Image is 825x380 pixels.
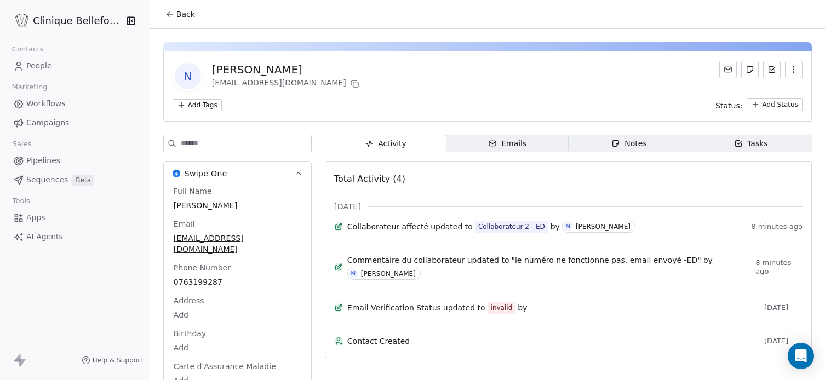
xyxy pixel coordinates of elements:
div: [PERSON_NAME] [576,223,631,231]
span: 0763199287 [174,277,301,287]
span: "le numéro ne fonctionne pas. email envoyé -ED" [511,255,701,266]
span: [DATE] [764,337,803,346]
span: updated to [443,302,485,313]
div: M [566,222,571,231]
span: Add [174,342,301,353]
div: Tasks [734,138,768,149]
span: 8 minutes ago [755,258,803,276]
span: Sales [8,136,36,152]
span: People [26,60,52,72]
span: updated to [467,255,509,266]
span: Workflows [26,98,66,110]
div: Open Intercom Messenger [788,343,814,369]
span: Total Activity (4) [334,174,405,184]
span: Carte d'Assurance Maladie [171,361,278,372]
span: [DATE] [764,303,803,312]
a: SequencesBeta [9,171,141,189]
img: Logo_Bellefontaine_Black.png [15,14,28,27]
a: Pipelines [9,152,141,170]
button: Add Status [747,98,803,111]
div: [EMAIL_ADDRESS][DOMAIN_NAME] [212,77,362,90]
span: [EMAIL_ADDRESS][DOMAIN_NAME] [174,233,301,255]
div: Emails [488,138,526,149]
span: Commentaire du collaborateur [347,255,465,266]
div: Collaborateur 2 - ED [478,221,545,232]
a: People [9,57,141,75]
span: Help & Support [93,356,143,365]
button: Swipe OneSwipe One [164,162,311,186]
span: updated to [431,221,473,232]
div: Notes [611,138,646,149]
span: Sequences [26,174,68,186]
img: Swipe One [173,170,180,177]
div: [PERSON_NAME] [212,62,362,77]
span: Email Verification Status [347,302,441,313]
span: by [551,221,560,232]
a: Help & Support [82,356,143,365]
span: Collaborateur affecté [347,221,428,232]
a: Apps [9,209,141,227]
span: Phone Number [171,262,233,273]
div: [PERSON_NAME] [361,270,416,278]
span: Tools [8,193,35,209]
span: Add [174,309,301,320]
span: Apps [26,212,45,223]
span: Campaigns [26,117,69,129]
a: AI Agents [9,228,141,246]
span: [PERSON_NAME] [174,200,301,211]
span: Back [176,9,195,20]
span: [DATE] [334,201,361,212]
span: Contacts [7,41,48,57]
span: Birthday [171,328,208,339]
span: Contact Created [347,336,760,347]
span: 8 minutes ago [751,222,803,231]
span: by [703,255,713,266]
div: M [351,269,356,278]
a: Workflows [9,95,141,113]
button: Add Tags [173,99,222,111]
span: Swipe One [185,168,227,179]
span: by [518,302,527,313]
span: N [175,63,201,89]
span: Clinique Bellefontaine [33,14,123,28]
div: invalid [491,302,513,313]
span: Beta [72,175,94,186]
span: Email [171,218,197,229]
span: Full Name [171,186,214,197]
span: Status: [715,100,742,111]
span: AI Agents [26,231,63,243]
span: Marketing [7,79,52,95]
button: Back [159,4,202,24]
span: Pipelines [26,155,60,166]
span: Address [171,295,207,306]
button: Clinique Bellefontaine [13,11,118,30]
a: Campaigns [9,114,141,132]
